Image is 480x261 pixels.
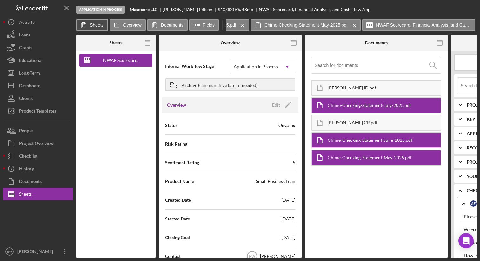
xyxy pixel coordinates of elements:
[221,40,240,45] div: Overview
[163,7,218,12] div: [PERSON_NAME] Edison
[130,7,157,12] b: Masocore LLC
[167,102,186,108] h3: Overview
[19,124,33,139] div: People
[189,19,219,31] button: Fields
[165,78,295,91] button: Archive (can unarchive later if needed)
[3,79,73,92] button: Dashboard
[3,29,73,41] button: Loans
[19,79,41,94] div: Dashboard
[147,19,188,31] button: Documents
[19,29,30,43] div: Loans
[328,138,441,143] div: Chime-Checking-Statement-June-2025.pdf
[90,23,104,28] label: Sheets
[235,7,241,12] div: 5 %
[182,79,257,90] div: Archive (can unarchive later if needed)
[161,23,183,28] label: Documents
[3,105,73,117] button: Product Templates
[76,19,108,31] button: Sheets
[259,7,370,12] div: NWAF Scorecard, Financial Analysis, and Cash Flow App
[16,245,57,259] div: [PERSON_NAME]
[3,41,73,54] button: Grants
[272,100,280,110] div: Edit
[19,41,32,55] div: Grants
[281,234,295,241] div: [DATE]
[260,253,295,259] div: [PERSON_NAME]
[19,67,40,81] div: Long-Term
[362,19,475,31] button: NWAF Scorecard, Financial Analysis, and Cash Flow App
[165,63,230,69] span: Internal Workflow Stage
[293,160,295,166] div: 5
[165,122,177,128] span: Status
[19,150,37,164] div: Checklist
[3,245,73,258] button: EW[PERSON_NAME]
[268,100,293,110] button: Edit
[3,54,73,67] button: Educational
[109,40,122,45] div: Sheets
[79,54,152,67] button: NWAF Scorecard, Financial Analysis, and Cash Flow App
[76,6,125,14] div: Application In Process
[251,19,361,31] button: Chime-Checking-Statement-May-2025.pdf
[458,233,474,248] div: Open Intercom Messenger
[328,120,441,125] div: [PERSON_NAME] CR.pdf
[19,92,33,106] div: Clients
[281,197,295,203] div: [DATE]
[203,23,215,28] label: Fields
[165,197,191,203] span: Created Date
[470,200,477,207] div: A E
[281,216,295,222] div: [DATE]
[165,160,199,166] span: Sentiment Rating
[256,178,295,185] div: Small Business Loan
[3,16,73,29] button: Activity
[3,188,73,200] button: Sheets
[19,162,34,177] div: History
[3,67,73,79] button: Long-Term
[315,57,441,73] input: Search for documents
[7,250,12,253] text: EW
[19,175,42,189] div: Documents
[165,253,181,259] span: Contact
[165,216,190,222] span: Started Date
[165,141,187,147] span: Risk Rating
[328,155,441,160] div: Chime-Checking-Statement-May-2025.pdf
[278,122,295,128] div: Ongoing
[218,7,234,12] span: $10,000
[165,178,194,185] span: Product Name
[3,137,73,150] button: Project Overview
[19,137,54,151] div: Project Overview
[3,92,73,105] button: Clients
[242,7,253,12] div: 48 mo
[3,175,73,188] button: Documents
[19,105,56,119] div: Product Templates
[165,234,190,241] span: Closing Goal
[365,40,388,45] div: Documents
[376,23,471,28] label: NWAF Scorecard, Financial Analysis, and Cash Flow App
[328,85,441,90] div: [PERSON_NAME] ID.pdf
[328,103,441,108] div: Chime-Checking-Statement-July-2025.pdf
[3,124,73,137] button: People
[264,23,348,28] label: Chime-Checking-Statement-May-2025.pdf
[123,23,142,28] label: Overview
[3,162,73,175] button: History
[249,254,255,259] text: EW
[19,16,35,30] div: Activity
[110,19,146,31] button: Overview
[3,150,73,162] button: Checklist
[19,54,43,68] div: Educational
[95,54,146,67] div: NWAF Scorecard, Financial Analysis, and Cash Flow App
[234,64,278,69] div: Application In Process
[19,188,32,202] div: Sheets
